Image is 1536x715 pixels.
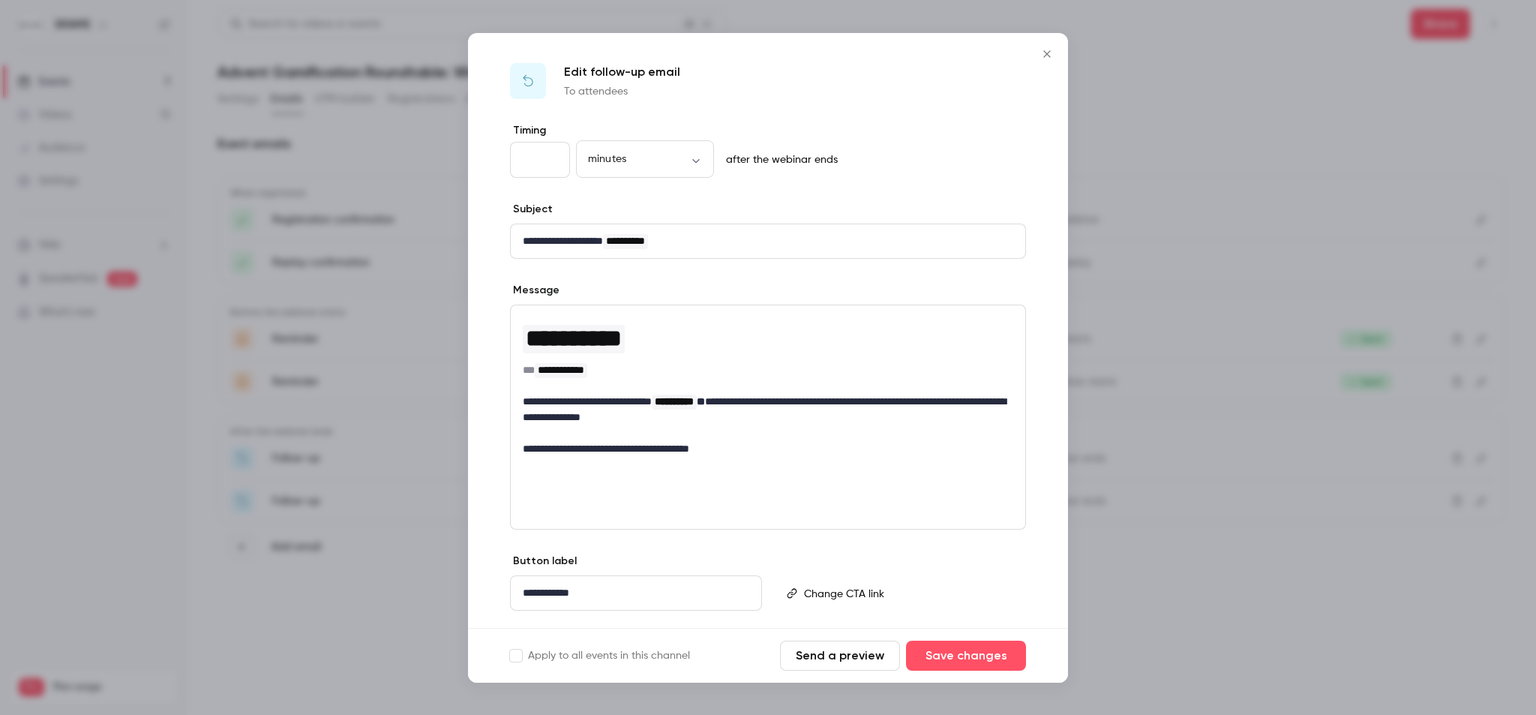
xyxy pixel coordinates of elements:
p: Edit follow-up email [564,63,680,81]
label: Button label [510,554,577,569]
label: Timing [510,123,1026,138]
label: Message [510,283,559,298]
div: editor [798,576,1024,611]
label: Apply to all events in this channel [510,648,690,663]
div: editor [511,576,761,610]
div: editor [511,224,1025,258]
div: editor [511,305,1025,466]
p: To attendees [564,84,680,99]
p: after the webinar ends [720,152,838,167]
button: Close [1032,39,1062,69]
button: Send a preview [780,641,900,671]
button: Save changes [906,641,1026,671]
label: Subject [510,202,553,217]
div: minutes [576,152,714,167]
